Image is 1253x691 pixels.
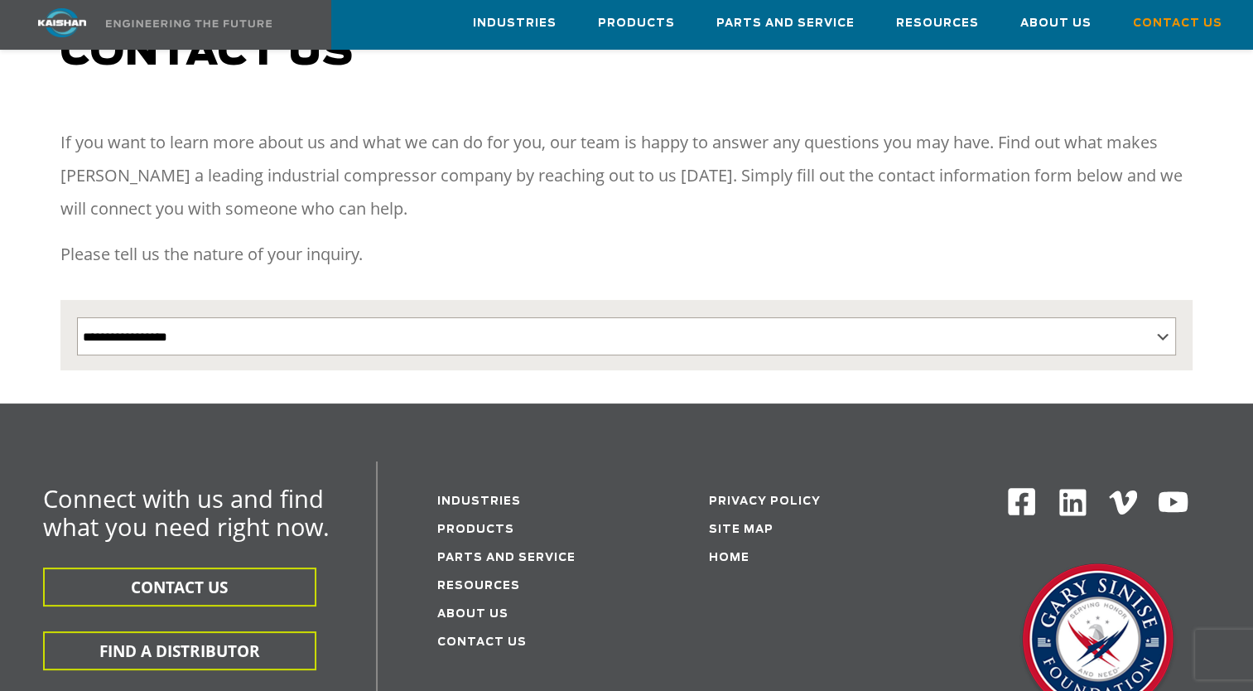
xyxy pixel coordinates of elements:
[1133,1,1222,46] a: Contact Us
[896,1,979,46] a: Resources
[437,524,514,535] a: Products
[437,553,576,563] a: Parts and service
[60,126,1193,225] p: If you want to learn more about us and what we can do for you, our team is happy to answer any qu...
[1133,14,1222,33] span: Contact Us
[598,1,675,46] a: Products
[709,496,821,507] a: Privacy Policy
[709,553,749,563] a: Home
[106,20,272,27] img: Engineering the future
[1006,486,1037,517] img: Facebook
[43,482,330,543] span: Connect with us and find what you need right now.
[60,33,354,73] span: Contact us
[1109,490,1137,515] img: Vimeo
[43,568,316,606] button: CONTACT US
[437,581,520,592] a: Resources
[716,14,855,33] span: Parts and Service
[1157,486,1189,519] img: Youtube
[60,238,1193,271] p: Please tell us the nature of your inquiry.
[1020,1,1092,46] a: About Us
[437,637,527,648] a: Contact Us
[709,524,773,535] a: Site Map
[43,631,316,670] button: FIND A DISTRIBUTOR
[473,14,557,33] span: Industries
[716,1,855,46] a: Parts and Service
[598,14,675,33] span: Products
[896,14,979,33] span: Resources
[437,609,508,620] a: About Us
[1020,14,1092,33] span: About Us
[437,496,521,507] a: Industries
[1057,486,1089,519] img: Linkedin
[473,1,557,46] a: Industries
